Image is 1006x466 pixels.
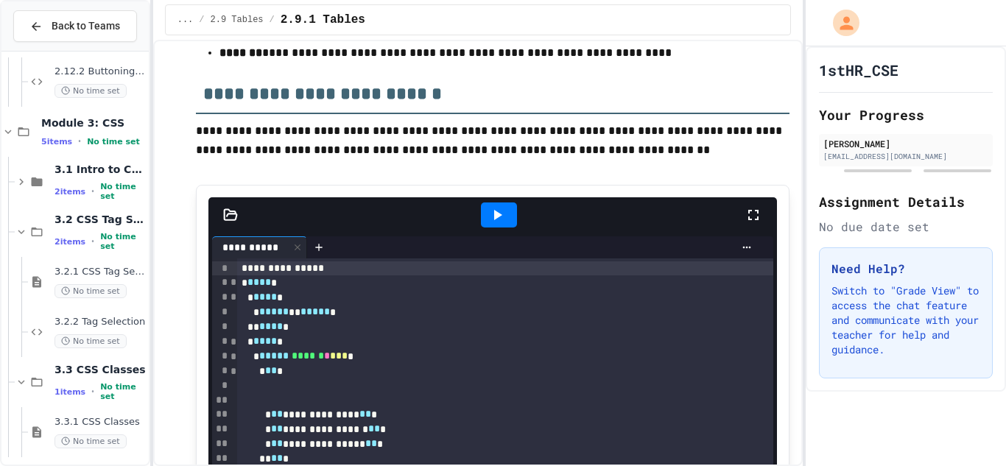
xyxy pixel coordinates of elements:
[54,66,146,78] span: 2.12.2 Buttoning Up
[54,187,85,197] span: 2 items
[54,237,85,247] span: 2 items
[831,260,980,278] h3: Need Help?
[87,137,140,146] span: No time set
[100,232,146,251] span: No time set
[177,14,194,26] span: ...
[819,60,898,80] h1: 1stHR_CSE
[54,387,85,397] span: 1 items
[13,10,137,42] button: Back to Teams
[270,14,275,26] span: /
[54,434,127,448] span: No time set
[41,137,72,146] span: 5 items
[54,266,146,278] span: 3.2.1 CSS Tag Selection
[54,284,127,298] span: No time set
[819,105,993,125] h2: Your Progress
[54,84,127,98] span: No time set
[54,416,146,428] span: 3.3.1 CSS Classes
[54,213,146,226] span: 3.2 CSS Tag Selection
[100,182,146,201] span: No time set
[54,163,146,176] span: 3.1 Intro to CSS
[91,386,94,398] span: •
[831,283,980,357] p: Switch to "Grade View" to access the chat feature and communicate with your teacher for help and ...
[819,191,993,212] h2: Assignment Details
[91,186,94,197] span: •
[281,11,365,29] span: 2.9.1 Tables
[817,6,863,40] div: My Account
[78,135,81,147] span: •
[199,14,204,26] span: /
[100,382,146,401] span: No time set
[54,316,146,328] span: 3.2.2 Tag Selection
[91,236,94,247] span: •
[819,218,993,236] div: No due date set
[823,151,988,162] div: [EMAIL_ADDRESS][DOMAIN_NAME]
[54,363,146,376] span: 3.3 CSS Classes
[52,18,120,34] span: Back to Teams
[211,14,264,26] span: 2.9 Tables
[54,334,127,348] span: No time set
[823,137,988,150] div: [PERSON_NAME]
[41,116,146,130] span: Module 3: CSS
